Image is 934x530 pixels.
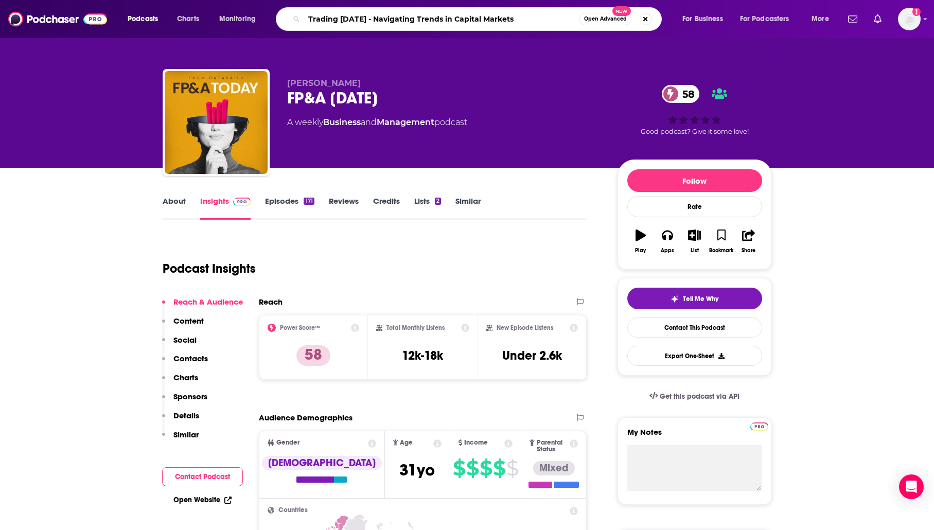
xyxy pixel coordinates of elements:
button: List [681,223,708,260]
span: New [612,6,631,16]
button: Contact Podcast [162,467,243,486]
div: Share [742,248,755,254]
a: Open Website [173,496,232,504]
h2: Total Monthly Listens [386,324,445,331]
button: Charts [162,373,198,392]
a: Business [323,117,361,127]
div: List [691,248,699,254]
div: A weekly podcast [287,116,467,129]
span: Podcasts [128,12,158,26]
span: Open Advanced [584,16,627,22]
p: Details [173,411,199,420]
button: Apps [654,223,681,260]
button: Share [735,223,762,260]
div: Apps [661,248,674,254]
button: open menu [212,11,269,27]
button: Content [162,316,204,335]
a: Get this podcast via API [641,384,748,409]
span: Charts [177,12,199,26]
span: More [812,12,829,26]
button: Play [627,223,654,260]
a: Contact This Podcast [627,317,762,338]
div: [DEMOGRAPHIC_DATA] [262,456,382,470]
h3: Under 2.6k [502,348,562,363]
button: Sponsors [162,392,207,411]
span: For Business [682,12,723,26]
h2: Power Score™ [280,324,320,331]
span: Logged in as HBurn [898,8,921,30]
a: Management [377,117,434,127]
span: 58 [672,85,700,103]
p: Reach & Audience [173,297,243,307]
button: open menu [120,11,171,27]
a: Show notifications dropdown [844,10,861,28]
a: About [163,196,186,220]
img: Podchaser Pro [750,422,768,431]
h1: Podcast Insights [163,261,256,276]
button: Bookmark [708,223,735,260]
button: Reach & Audience [162,297,243,316]
div: Mixed [533,461,575,475]
svg: Add a profile image [912,8,921,16]
span: Get this podcast via API [660,392,739,401]
div: 171 [304,198,314,205]
div: Open Intercom Messenger [899,474,924,499]
p: Sponsors [173,392,207,401]
a: Credits [373,196,400,220]
button: Follow [627,169,762,192]
label: My Notes [627,427,762,445]
button: Contacts [162,354,208,373]
input: Search podcasts, credits, & more... [304,11,579,27]
div: 58Good podcast? Give it some love! [618,78,772,142]
button: open menu [675,11,736,27]
div: Search podcasts, credits, & more... [286,7,672,31]
span: 31 yo [399,460,435,480]
button: Open AdvancedNew [579,13,631,25]
span: Gender [276,439,299,446]
span: $ [480,460,492,476]
img: tell me why sparkle [671,295,679,303]
span: Good podcast? Give it some love! [641,128,749,135]
img: Podchaser - Follow, Share and Rate Podcasts [8,9,107,29]
span: $ [493,460,505,476]
div: Rate [627,196,762,217]
a: Reviews [329,196,359,220]
img: User Profile [898,8,921,30]
span: $ [506,460,518,476]
a: 58 [662,85,700,103]
p: 58 [296,345,330,366]
span: $ [466,460,479,476]
span: Parental Status [537,439,568,453]
h2: New Episode Listens [497,324,553,331]
p: Social [173,335,197,345]
h2: Reach [259,297,283,307]
div: 2 [435,198,441,205]
div: Play [635,248,646,254]
a: InsightsPodchaser Pro [200,196,251,220]
h3: 12k-18k [402,348,443,363]
button: open menu [733,11,804,27]
span: For Podcasters [740,12,789,26]
img: Podchaser Pro [233,198,251,206]
a: Charts [170,11,205,27]
p: Charts [173,373,198,382]
img: FP&A Today [165,71,268,174]
span: and [361,117,377,127]
h2: Audience Demographics [259,413,353,422]
span: Tell Me Why [683,295,718,303]
button: tell me why sparkleTell Me Why [627,288,762,309]
span: Countries [278,507,308,514]
button: Similar [162,430,199,449]
a: Similar [455,196,481,220]
button: Social [162,335,197,354]
span: [PERSON_NAME] [287,78,361,88]
span: Age [400,439,413,446]
span: Monitoring [219,12,256,26]
button: Details [162,411,199,430]
p: Contacts [173,354,208,363]
p: Similar [173,430,199,439]
button: Show profile menu [898,8,921,30]
a: Episodes171 [265,196,314,220]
